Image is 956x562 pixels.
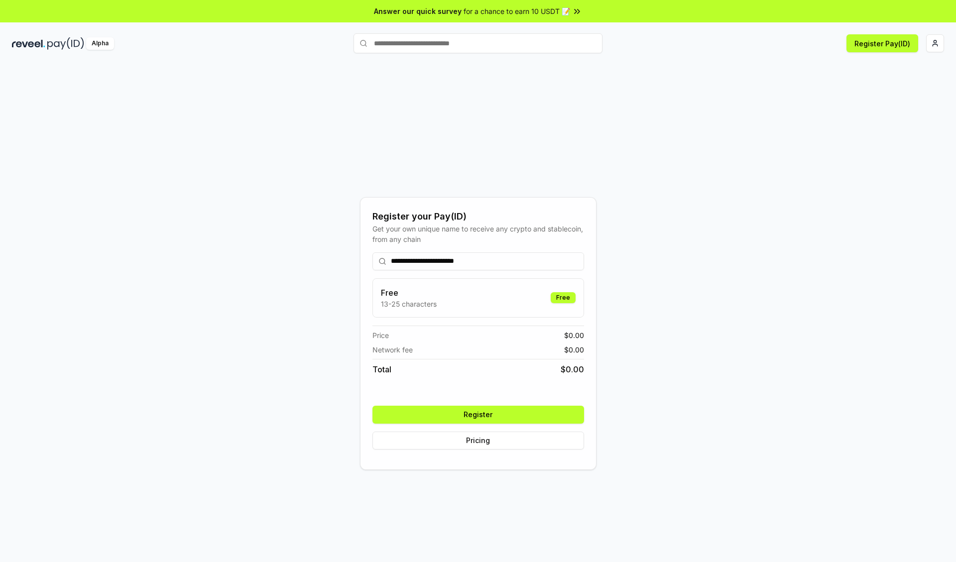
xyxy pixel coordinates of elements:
[372,432,584,450] button: Pricing
[86,37,114,50] div: Alpha
[846,34,918,52] button: Register Pay(ID)
[551,292,576,303] div: Free
[372,210,584,224] div: Register your Pay(ID)
[381,287,437,299] h3: Free
[372,344,413,355] span: Network fee
[564,330,584,340] span: $ 0.00
[372,330,389,340] span: Price
[564,344,584,355] span: $ 0.00
[561,363,584,375] span: $ 0.00
[381,299,437,309] p: 13-25 characters
[372,406,584,424] button: Register
[374,6,462,16] span: Answer our quick survey
[12,37,45,50] img: reveel_dark
[464,6,570,16] span: for a chance to earn 10 USDT 📝
[47,37,84,50] img: pay_id
[372,224,584,244] div: Get your own unique name to receive any crypto and stablecoin, from any chain
[372,363,391,375] span: Total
